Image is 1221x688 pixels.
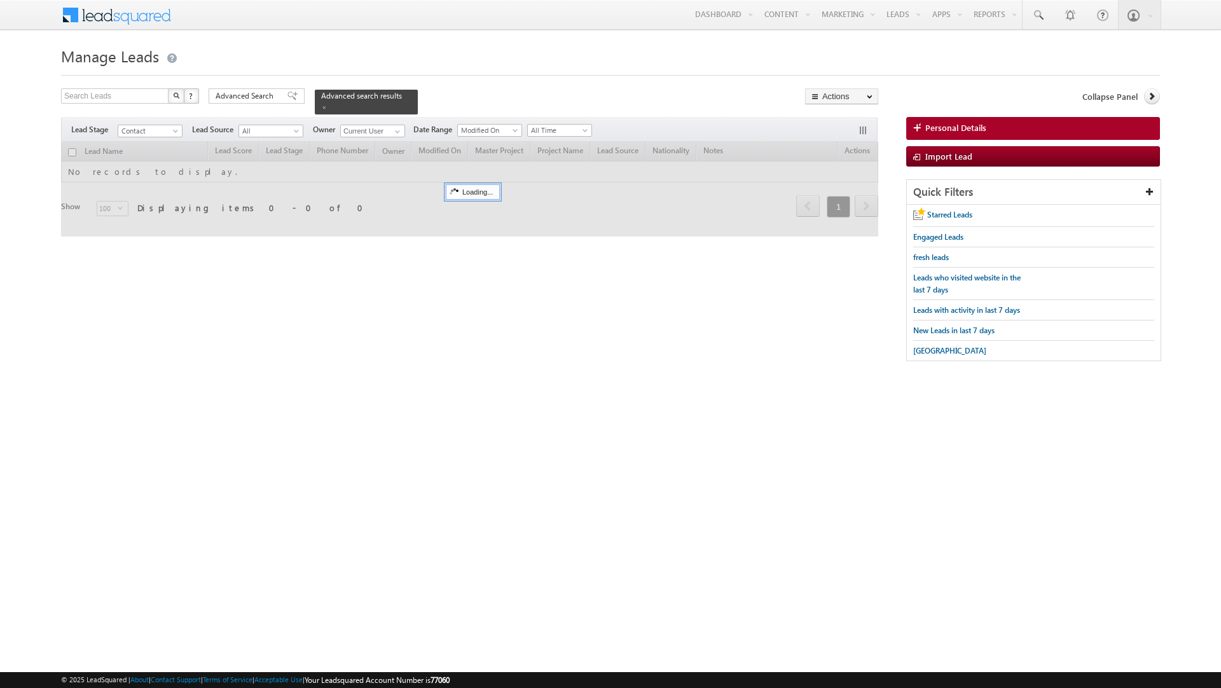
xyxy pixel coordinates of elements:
[913,326,995,335] span: New Leads in last 7 days
[340,125,405,137] input: Type to Search
[925,122,986,134] span: Personal Details
[925,151,972,162] span: Import Lead
[130,675,149,684] a: About
[118,125,179,137] span: Contact
[71,124,118,135] span: Lead Stage
[61,46,159,66] span: Manage Leads
[528,125,588,136] span: All Time
[1082,91,1138,102] span: Collapse Panel
[216,90,277,102] span: Advanced Search
[118,125,183,137] a: Contact
[189,90,195,101] span: ?
[413,124,457,135] span: Date Range
[184,88,199,104] button: ?
[305,675,450,685] span: Your Leadsquared Account Number is
[913,232,963,242] span: Engaged Leads
[446,184,500,200] div: Loading...
[192,124,238,135] span: Lead Source
[913,252,949,262] span: fresh leads
[805,88,878,104] button: Actions
[907,180,1161,205] div: Quick Filters
[913,346,986,355] span: [GEOGRAPHIC_DATA]
[913,305,1020,315] span: Leads with activity in last 7 days
[906,117,1160,140] a: Personal Details
[238,125,303,137] a: All
[321,91,402,100] span: Advanced search results
[239,125,300,137] span: All
[927,210,972,219] span: Starred Leads
[61,674,450,686] span: © 2025 LeadSquared | | | | |
[388,125,404,138] a: Show All Items
[457,124,522,137] a: Modified On
[173,92,179,99] img: Search
[458,125,518,136] span: Modified On
[527,124,592,137] a: All Time
[431,675,450,685] span: 77060
[203,675,252,684] a: Terms of Service
[313,124,340,135] span: Owner
[913,273,1021,294] span: Leads who visited website in the last 7 days
[254,675,303,684] a: Acceptable Use
[151,675,201,684] a: Contact Support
